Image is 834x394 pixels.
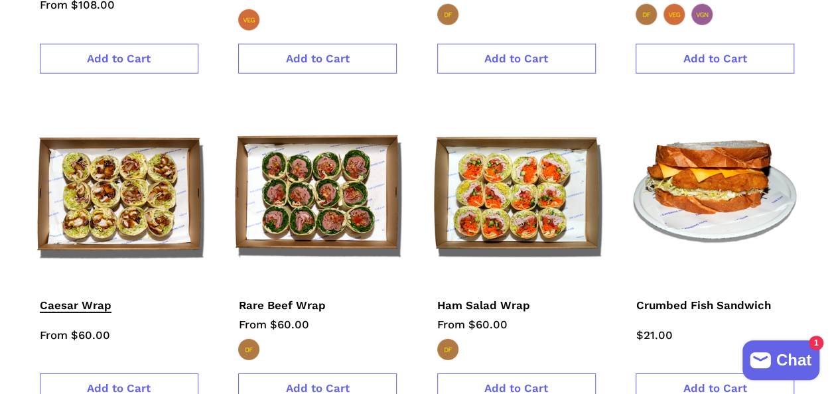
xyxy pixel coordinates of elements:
[437,44,596,74] a: Add to Cart
[40,298,198,308] a: Caesar Wrap
[636,328,672,342] span: $21.00
[238,318,309,331] span: From $60.00
[437,298,530,314] span: Ham Salad Wrap
[238,298,397,308] a: Rare Beef Wrap
[40,328,110,342] span: From $60.00
[87,52,151,65] span: Add to Cart
[484,52,548,65] span: Add to Cart
[437,298,596,308] a: Ham Salad Wrap
[40,298,111,314] span: Caesar Wrap
[683,52,747,65] span: Add to Cart
[636,44,794,74] a: Add to Cart
[424,101,609,286] img: Ham Salad Wrap
[40,44,198,74] a: Add to Cart
[622,101,807,286] img: Crumbed Fish Sandwich
[286,52,350,65] span: Add to Cart
[238,298,325,314] span: Rare Beef Wrap
[636,298,794,308] a: Crumbed Fish Sandwich
[437,318,508,331] span: From $60.00
[738,340,823,383] inbox-online-store-chat: Shopify online store chat
[27,101,212,286] img: Caesar Wrap
[636,298,770,314] span: Crumbed Fish Sandwich
[225,101,410,286] img: Rare Beef Wrap
[238,44,397,74] a: Add to Cart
